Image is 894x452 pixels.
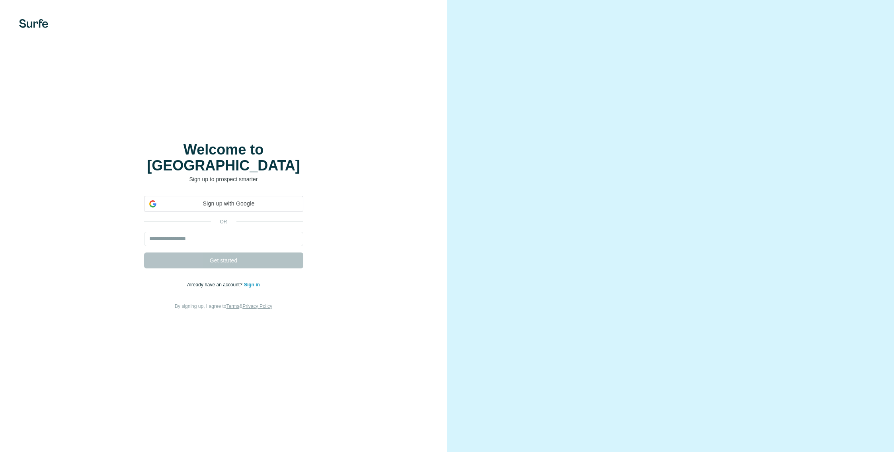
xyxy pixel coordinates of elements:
[244,282,260,288] a: Sign in
[226,303,240,309] a: Terms
[144,175,303,183] p: Sign up to prospect smarter
[144,142,303,174] h1: Welcome to [GEOGRAPHIC_DATA]
[160,200,298,208] span: Sign up with Google
[175,303,272,309] span: By signing up, I agree to &
[211,218,236,225] p: or
[19,19,48,28] img: Surfe's logo
[144,196,303,212] div: Sign up with Google
[242,303,272,309] a: Privacy Policy
[187,282,244,288] span: Already have an account?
